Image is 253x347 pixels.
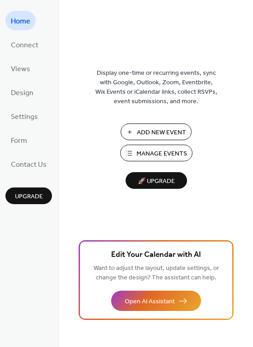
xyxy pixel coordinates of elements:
[5,82,39,102] a: Design
[5,130,33,150] a: Form
[11,62,30,76] span: Views
[11,134,27,148] span: Form
[5,59,36,78] a: Views
[137,128,186,137] span: Add New Event
[11,110,38,124] span: Settings
[136,149,187,159] span: Manage Events
[120,145,192,161] button: Manage Events
[121,123,192,140] button: Add New Event
[5,106,43,126] a: Settings
[111,249,201,261] span: Edit Your Calendar with AI
[95,68,217,106] span: Display one-time or recurring events, sync with Google, Outlook, Zoom, Eventbrite, Wix Events or ...
[126,172,187,189] button: 🚀 Upgrade
[111,291,201,311] button: Open AI Assistant
[131,175,182,187] span: 🚀 Upgrade
[5,154,52,173] a: Contact Us
[5,35,44,54] a: Connect
[94,262,219,284] span: Want to adjust the layout, update settings, or change the design? The assistant can help.
[11,158,47,172] span: Contact Us
[125,297,175,306] span: Open AI Assistant
[11,14,30,28] span: Home
[5,11,36,30] a: Home
[11,38,38,52] span: Connect
[5,187,52,204] button: Upgrade
[15,192,43,201] span: Upgrade
[11,86,33,100] span: Design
